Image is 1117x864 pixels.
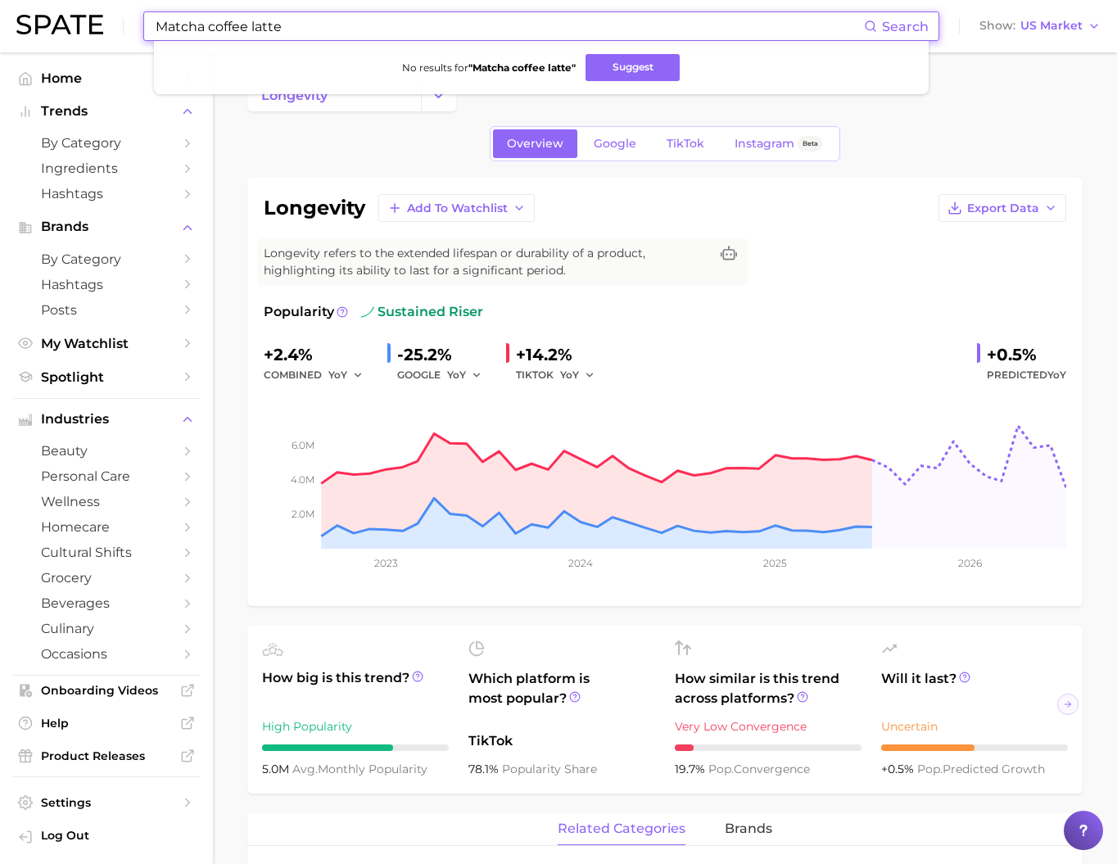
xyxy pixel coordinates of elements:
span: occasions [41,646,172,662]
div: Very Low Convergence [675,717,861,736]
button: Scroll Right [1057,694,1079,715]
span: YoY [560,368,579,382]
span: Help [41,716,172,731]
h1: longevity [264,198,365,218]
a: personal care [13,464,200,489]
a: by Category [13,247,200,272]
a: occasions [13,641,200,667]
a: My Watchlist [13,331,200,356]
button: ShowUS Market [975,16,1105,37]
span: Settings [41,795,172,810]
span: Export Data [967,201,1039,215]
span: Brands [41,219,172,234]
span: Home [41,70,172,86]
span: Popularity [264,302,334,322]
span: monthly popularity [292,762,427,776]
tspan: 2025 [763,557,787,569]
img: SPATE [16,15,103,34]
div: 5 / 10 [881,744,1068,751]
div: 1 / 10 [675,744,861,751]
tspan: 2024 [568,557,593,569]
span: brands [725,821,772,836]
span: TikTok [667,137,704,151]
span: Hashtags [41,277,172,292]
tspan: 2026 [958,557,982,569]
span: grocery [41,570,172,586]
span: predicted growth [917,762,1045,776]
span: beverages [41,595,172,611]
span: Overview [507,137,563,151]
button: YoY [560,365,595,385]
span: Onboarding Videos [41,683,172,698]
span: popularity share [502,762,597,776]
div: +0.5% [987,342,1066,368]
a: Posts [13,297,200,323]
a: grocery [13,565,200,590]
span: Will it last? [881,669,1068,708]
div: High Popularity [262,717,449,736]
span: My Watchlist [41,336,172,351]
span: convergence [708,762,810,776]
span: YoY [447,368,466,382]
span: Product Releases [41,749,172,763]
a: Home [13,66,200,91]
div: GOOGLE [397,365,493,385]
span: Industries [41,412,172,427]
span: by Category [41,135,172,151]
button: Suggest [586,54,680,81]
span: Search [882,19,929,34]
span: wellness [41,494,172,509]
span: No results for [402,61,576,74]
span: longevity [261,88,328,103]
a: Overview [493,129,577,158]
span: 5.0m [262,762,292,776]
span: beauty [41,443,172,459]
a: cultural shifts [13,540,200,565]
a: InstagramBeta [721,129,837,158]
button: Add to Watchlist [378,194,535,222]
span: by Category [41,251,172,267]
strong: " Matcha coffee latte " [468,61,576,74]
a: Settings [13,790,200,815]
span: related categories [558,821,685,836]
button: Industries [13,407,200,432]
span: Show [979,21,1015,30]
tspan: 2023 [374,557,398,569]
span: How big is this trend? [262,668,449,708]
a: Log out. Currently logged in with e-mail doyeon@spate.nyc. [13,823,200,851]
span: US Market [1020,21,1083,30]
span: Google [594,137,636,151]
a: Google [580,129,650,158]
a: wellness [13,489,200,514]
div: +2.4% [264,342,374,368]
span: Log Out [41,828,187,843]
span: Predicted [987,365,1066,385]
button: Trends [13,99,200,124]
span: Hashtags [41,186,172,201]
span: culinary [41,621,172,636]
span: How similar is this trend across platforms? [675,669,861,708]
a: culinary [13,616,200,641]
span: Trends [41,104,172,119]
span: Beta [803,137,818,151]
button: Change Category [421,79,456,111]
div: -25.2% [397,342,493,368]
span: homecare [41,519,172,535]
a: Spotlight [13,364,200,390]
div: Uncertain [881,717,1068,736]
a: homecare [13,514,200,540]
span: 78.1% [468,762,502,776]
span: Spotlight [41,369,172,385]
a: TikTok [653,129,718,158]
a: by Category [13,130,200,156]
a: Onboarding Videos [13,678,200,703]
a: beauty [13,438,200,464]
a: beverages [13,590,200,616]
span: personal care [41,468,172,484]
a: longevity [247,79,421,111]
input: Search here for a brand, industry, or ingredient [154,12,864,40]
button: Export Data [938,194,1066,222]
a: Ingredients [13,156,200,181]
div: combined [264,365,374,385]
div: TIKTOK [516,365,606,385]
